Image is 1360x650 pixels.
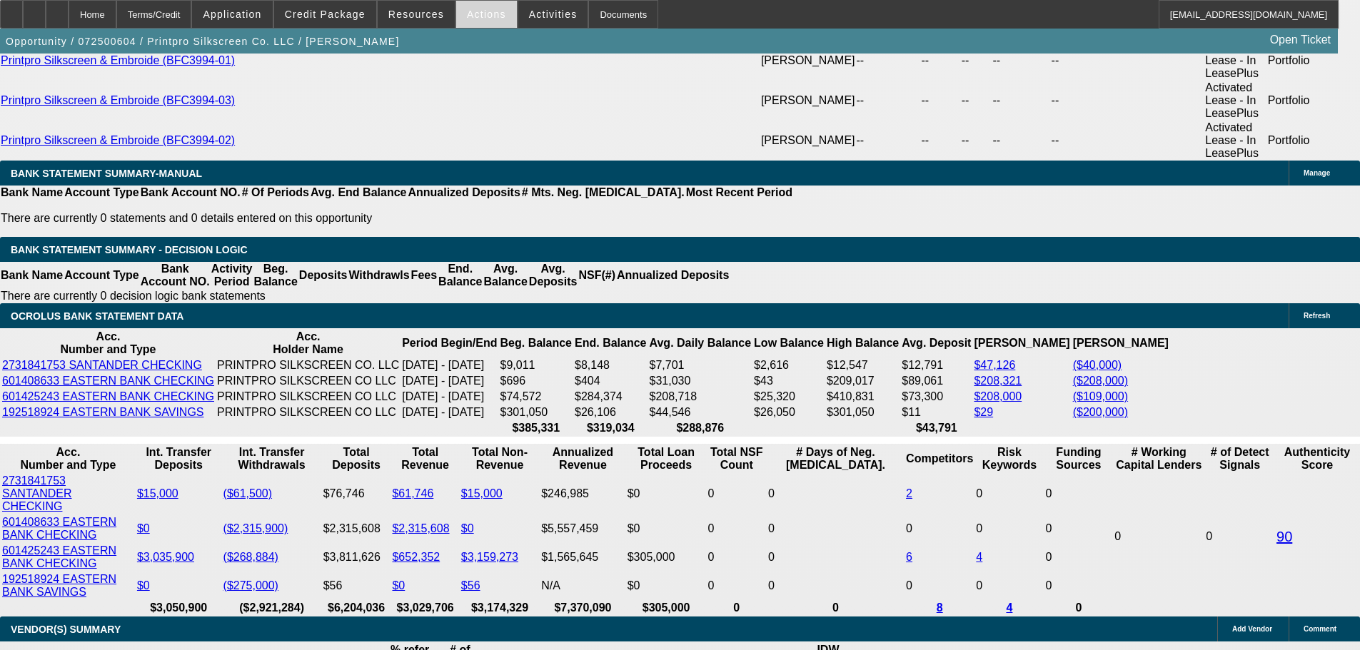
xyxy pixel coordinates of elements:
[856,41,921,81] td: --
[753,405,825,420] td: $26,050
[760,81,856,121] td: [PERSON_NAME]
[905,445,974,472] th: Competitors
[826,374,900,388] td: $209,017
[707,474,766,514] td: 0
[323,601,391,615] th: $6,204,036
[901,421,972,435] th: $43,791
[901,330,972,357] th: Avg. Deposit
[975,572,1043,599] td: 0
[500,330,573,357] th: Beg. Balance
[11,624,121,635] span: VENDOR(S) SUMMARY
[310,186,408,200] th: Avg. End Balance
[223,551,278,563] a: ($268,884)
[140,262,211,289] th: Bank Account NO.
[391,601,458,615] th: $3,029,706
[826,330,900,357] th: High Balance
[2,516,116,541] a: 601408633 EASTERN BANK CHECKING
[826,390,900,404] td: $410,831
[192,1,272,28] button: Application
[1,445,135,472] th: Acc. Number and Type
[2,406,204,418] a: 192518924 EASTERN BANK SAVINGS
[574,405,647,420] td: $26,106
[348,262,410,289] th: Withdrawls
[753,330,825,357] th: Low Balance
[1204,121,1266,161] td: Activated Lease - In LeasePlus
[685,186,793,200] th: Most Recent Period
[920,121,960,161] td: --
[2,573,116,598] a: 192518924 EASTERN BANK SAVINGS
[901,374,972,388] td: $89,061
[1204,41,1266,81] td: Activated Lease - In LeasePlus
[973,330,1070,357] th: [PERSON_NAME]
[64,186,140,200] th: Account Type
[298,262,348,289] th: Deposits
[707,515,766,542] td: 0
[707,445,766,472] th: Sum of the Total NSF Count and Total Overdraft Fee Count from Ocrolus
[901,405,972,420] td: $11
[1045,445,1113,472] th: Funding Sources
[1006,601,1012,614] a: 4
[649,421,752,435] th: $288,876
[500,390,573,404] td: $74,572
[285,9,366,20] span: Credit Package
[401,405,498,420] td: [DATE] - [DATE]
[1045,474,1113,514] td: 0
[541,487,625,500] div: $246,985
[906,551,912,563] a: 6
[649,405,752,420] td: $44,546
[649,374,752,388] td: $31,030
[401,390,498,404] td: [DATE] - [DATE]
[826,405,900,420] td: $301,050
[223,522,288,534] a: ($2,315,900)
[767,515,904,542] td: 0
[500,358,573,372] td: $9,011
[1205,445,1274,472] th: # of Detect Signals
[1204,81,1266,121] td: Activated Lease - In LeasePlus
[826,358,900,372] td: $12,547
[578,262,616,289] th: NSF(#)
[2,359,202,371] a: 2731841753 SANTANDER CHECKING
[707,572,766,599] td: 0
[1264,28,1336,52] a: Open Ticket
[323,474,391,514] td: $76,746
[6,36,400,47] span: Opportunity / 072500604 / Printpro Silkscreen Co. LLC / [PERSON_NAME]
[541,522,625,535] div: $5,557,459
[137,487,178,499] a: $15,000
[767,445,904,472] th: # Days of Neg. [MEDICAL_DATA].
[920,81,960,121] td: --
[707,544,766,571] td: 0
[211,262,253,289] th: Activity Period
[401,358,498,372] td: [DATE] - [DATE]
[767,474,904,514] td: 0
[1051,41,1109,81] td: --
[388,9,444,20] span: Resources
[1073,390,1128,402] a: ($109,000)
[627,515,706,542] td: $0
[767,572,904,599] td: 0
[649,390,752,404] td: $208,718
[540,445,625,472] th: Annualized Revenue
[1205,474,1274,599] td: 0
[392,579,405,591] a: $0
[856,121,921,161] td: --
[391,445,458,472] th: Total Revenue
[136,601,221,615] th: $3,050,900
[216,374,400,388] td: PRINTPRO SILKSCREEN CO LLC
[1114,530,1121,542] span: 0
[216,390,400,404] td: PRINTPRO SILKSCREEN CO LLC
[974,406,993,418] a: $29
[500,421,573,435] th: $385,331
[961,81,992,121] td: --
[753,374,825,388] td: $43
[521,186,685,200] th: # Mts. Neg. [MEDICAL_DATA].
[500,374,573,388] td: $696
[1,134,235,146] a: Printpro Silkscreen & Embroide (BFC3994-02)
[905,572,974,599] td: 0
[627,474,706,514] td: $0
[905,515,974,542] td: 0
[323,515,391,542] td: $2,315,608
[137,551,194,563] a: $3,035,900
[378,1,455,28] button: Resources
[323,544,391,571] td: $3,811,626
[976,551,982,563] a: 4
